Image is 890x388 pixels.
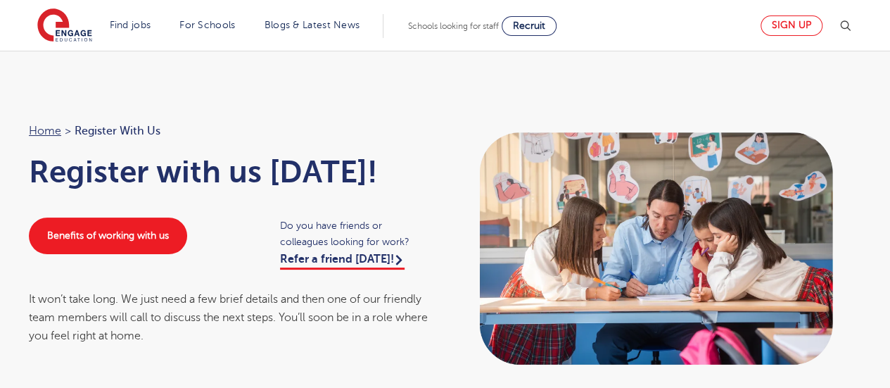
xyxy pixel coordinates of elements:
[280,218,431,250] span: Do you have friends or colleagues looking for work?
[29,122,431,140] nav: breadcrumb
[265,20,360,30] a: Blogs & Latest News
[513,20,545,31] span: Recruit
[502,16,557,36] a: Recruit
[29,154,431,189] h1: Register with us [DATE]!
[29,218,187,254] a: Benefits of working with us
[29,290,431,346] div: It won’t take long. We just need a few brief details and then one of our friendly team members wi...
[110,20,151,30] a: Find jobs
[179,20,235,30] a: For Schools
[761,15,822,36] a: Sign up
[37,8,92,44] img: Engage Education
[408,21,499,31] span: Schools looking for staff
[65,125,71,137] span: >
[280,253,405,270] a: Refer a friend [DATE]!
[29,125,61,137] a: Home
[75,122,160,140] span: Register with us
